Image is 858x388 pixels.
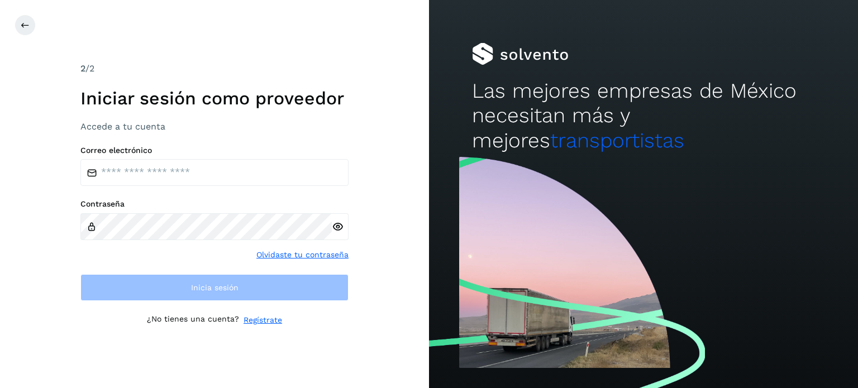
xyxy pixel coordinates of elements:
[550,128,684,152] span: transportistas
[80,62,349,75] div: /2
[80,63,85,74] span: 2
[472,79,815,153] h2: Las mejores empresas de México necesitan más y mejores
[80,274,349,301] button: Inicia sesión
[244,314,282,326] a: Regístrate
[80,88,349,109] h1: Iniciar sesión como proveedor
[80,199,349,209] label: Contraseña
[80,121,349,132] h3: Accede a tu cuenta
[80,146,349,155] label: Correo electrónico
[191,284,239,291] span: Inicia sesión
[256,249,349,261] a: Olvidaste tu contraseña
[147,314,239,326] p: ¿No tienes una cuenta?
